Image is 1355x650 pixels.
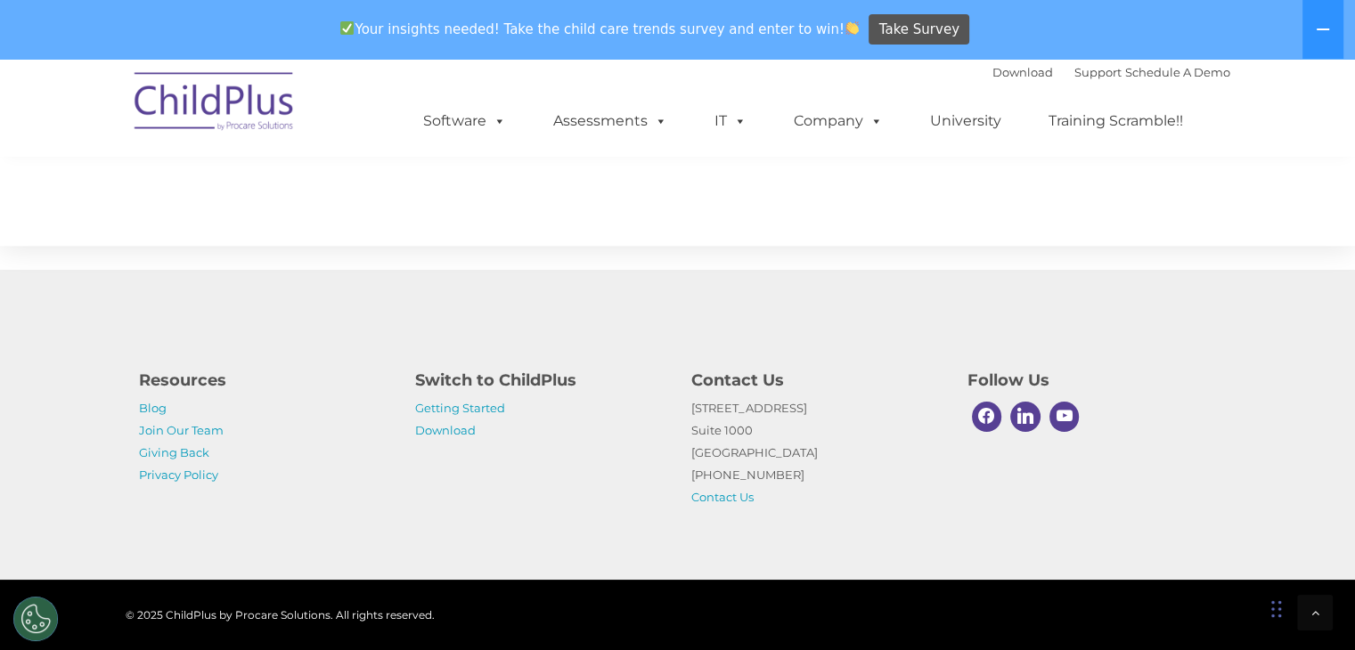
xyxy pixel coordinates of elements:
[691,397,941,508] p: [STREET_ADDRESS] Suite 1000 [GEOGRAPHIC_DATA] [PHONE_NUMBER]
[869,14,969,45] a: Take Survey
[1045,397,1084,436] a: Youtube
[967,397,1007,436] a: Facebook
[1006,397,1045,436] a: Linkedin
[691,368,941,393] h4: Contact Us
[845,21,859,35] img: 👏
[1266,565,1355,650] iframe: Chat Widget
[992,65,1053,79] a: Download
[333,12,867,46] span: Your insights needed! Take the child care trends survey and enter to win!
[912,103,1019,139] a: University
[126,60,304,149] img: ChildPlus by Procare Solutions
[967,368,1217,393] h4: Follow Us
[248,191,323,204] span: Phone number
[415,401,505,415] a: Getting Started
[340,21,354,35] img: ✅
[697,103,764,139] a: IT
[139,401,167,415] a: Blog
[776,103,901,139] a: Company
[126,608,435,622] span: © 2025 ChildPlus by Procare Solutions. All rights reserved.
[139,368,388,393] h4: Resources
[879,14,959,45] span: Take Survey
[535,103,685,139] a: Assessments
[415,368,665,393] h4: Switch to ChildPlus
[415,423,476,437] a: Download
[139,467,218,482] a: Privacy Policy
[405,103,524,139] a: Software
[248,118,302,131] span: Last name
[1271,582,1282,636] div: Drag
[1031,103,1201,139] a: Training Scramble!!
[1074,65,1122,79] a: Support
[691,490,754,504] a: Contact Us
[13,597,58,641] button: Cookies Settings
[1125,65,1230,79] a: Schedule A Demo
[139,445,209,459] a: Giving Back
[139,423,224,437] a: Join Our Team
[992,65,1230,79] font: |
